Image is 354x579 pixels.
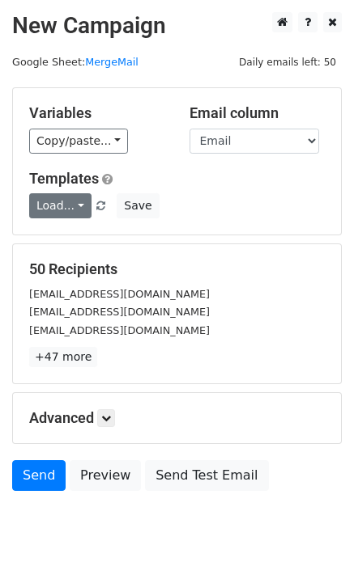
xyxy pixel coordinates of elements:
[12,460,66,491] a: Send
[29,260,325,278] h5: 50 Recipients
[29,324,210,336] small: [EMAIL_ADDRESS][DOMAIN_NAME]
[12,12,342,40] h2: New Campaign
[29,129,128,154] a: Copy/paste...
[29,347,97,367] a: +47 more
[12,56,139,68] small: Google Sheet:
[233,53,342,71] span: Daily emails left: 50
[233,56,342,68] a: Daily emails left: 50
[29,288,210,300] small: [EMAIL_ADDRESS][DOMAIN_NAME]
[29,104,165,122] h5: Variables
[145,460,268,491] a: Send Test Email
[29,306,210,318] small: [EMAIL_ADDRESS][DOMAIN_NAME]
[85,56,139,68] a: MergeMail
[190,104,326,122] h5: Email column
[70,460,141,491] a: Preview
[117,193,159,218] button: Save
[273,501,354,579] iframe: Chat Widget
[29,409,325,427] h5: Advanced
[29,170,99,187] a: Templates
[29,193,92,218] a: Load...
